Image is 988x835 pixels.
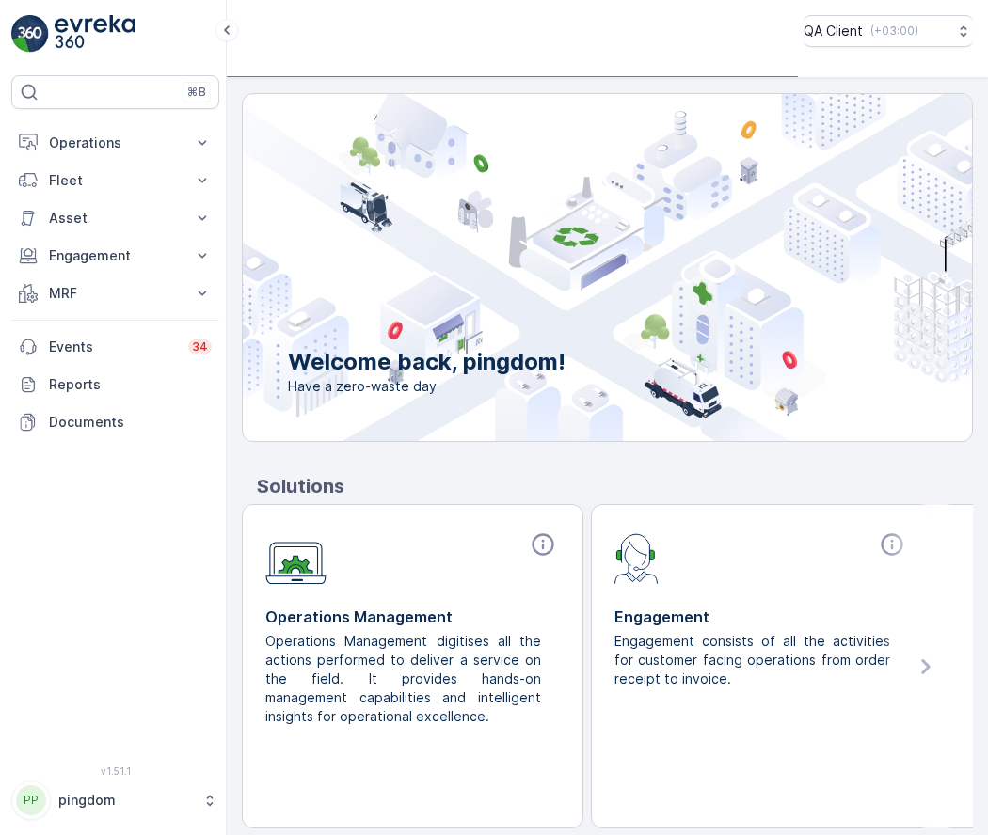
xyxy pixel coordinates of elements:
span: v 1.51.1 [11,765,219,777]
button: Fleet [11,162,219,199]
p: Reports [49,375,212,394]
button: MRF [11,275,219,312]
img: module-icon [614,531,659,584]
button: Asset [11,199,219,237]
p: MRF [49,284,182,303]
a: Documents [11,403,219,441]
a: Events34 [11,328,219,366]
p: ⌘B [187,85,206,100]
p: Engagement consists of all the activities for customer facing operations from order receipt to in... [614,632,894,688]
p: Asset [49,209,182,228]
img: logo_light-DOdMpM7g.png [55,15,135,53]
p: Operations [49,134,182,152]
img: module-icon [265,531,327,585]
p: QA Client [804,22,863,40]
button: QA Client(+03:00) [804,15,973,47]
button: Engagement [11,237,219,275]
span: Have a zero-waste day [288,377,566,396]
p: ( +03:00 ) [870,24,918,39]
p: Documents [49,413,212,432]
p: Engagement [614,606,909,628]
p: 34 [192,339,208,354]
div: PP [16,785,46,815]
p: Welcome back, pingdom! [288,347,566,377]
button: Operations [11,124,219,162]
p: Fleet [49,171,182,190]
img: city illustration [158,94,972,441]
p: Engagement [49,246,182,265]
p: Operations Management digitises all the actions performed to deliver a service on the field. It p... [265,632,545,726]
p: Operations Management [265,606,560,628]
p: pingdom [58,791,193,810]
img: logo [11,15,49,53]
p: Events [49,338,177,356]
button: PPpingdom [11,780,219,820]
p: Solutions [257,472,973,500]
a: Reports [11,366,219,403]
